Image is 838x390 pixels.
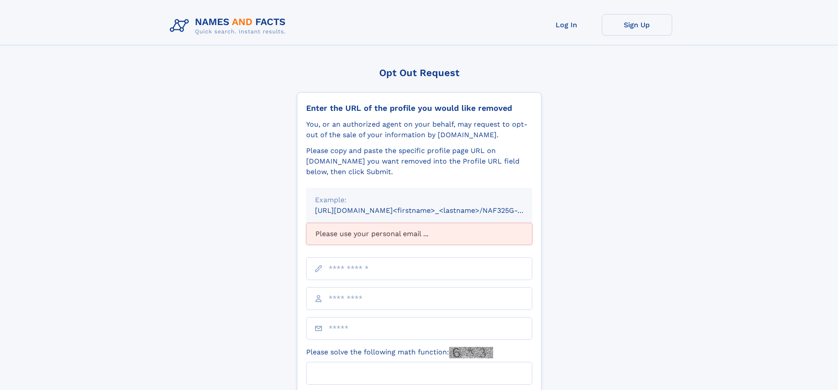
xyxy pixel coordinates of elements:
div: Opt Out Request [297,67,542,78]
div: Please use your personal email ... [306,223,532,245]
img: Logo Names and Facts [166,14,293,38]
div: Enter the URL of the profile you would like removed [306,103,532,113]
div: Example: [315,195,523,205]
div: You, or an authorized agent on your behalf, may request to opt-out of the sale of your informatio... [306,119,532,140]
small: [URL][DOMAIN_NAME]<firstname>_<lastname>/NAF325G-xxxxxxxx [315,206,549,215]
a: Sign Up [602,14,672,36]
div: Please copy and paste the specific profile page URL on [DOMAIN_NAME] you want removed into the Pr... [306,146,532,177]
label: Please solve the following math function: [306,347,493,358]
a: Log In [531,14,602,36]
